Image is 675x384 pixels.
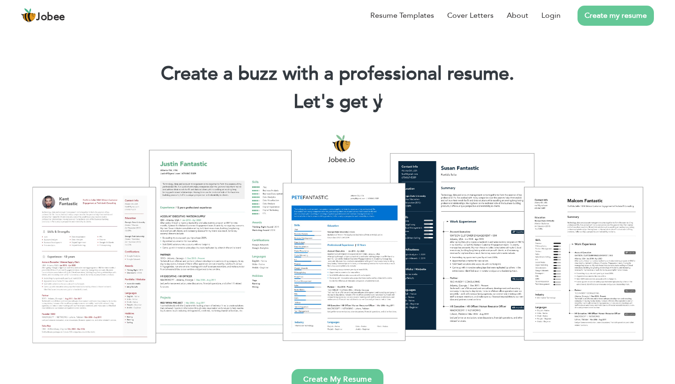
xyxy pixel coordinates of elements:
[339,89,382,115] span: get y
[36,12,65,22] span: Jobee
[541,10,561,21] a: Login
[447,10,494,21] a: Cover Letters
[21,8,36,23] img: jobee.io
[14,90,661,114] h2: Let's
[577,6,654,26] a: Create my resume
[378,89,382,115] span: |
[14,62,661,86] h1: Create a buzz with a professional resume.
[370,10,434,21] a: Resume Templates
[507,10,528,21] a: About
[21,8,65,23] a: Jobee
